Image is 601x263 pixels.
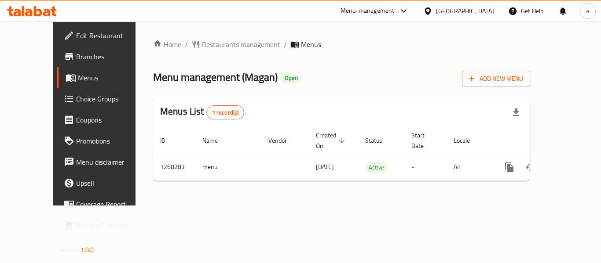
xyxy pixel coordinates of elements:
[341,6,395,16] div: Menu-management
[153,67,278,87] span: Menu management ( Magan )
[404,154,447,180] td: -
[365,162,388,173] span: Active
[57,151,154,173] a: Menu disclaimer
[78,72,147,83] span: Menus
[447,154,492,180] td: All
[81,244,94,256] span: 1.0.0
[316,161,334,173] span: [DATE]
[454,135,481,146] span: Locale
[57,215,154,236] a: Grocery Checklist
[316,130,348,151] span: Created On
[58,244,79,256] span: Version:
[57,46,154,67] a: Branches
[57,67,154,88] a: Menus
[202,135,229,146] span: Name
[76,30,147,41] span: Edit Restaurant
[57,173,154,194] a: Upsell
[469,73,523,84] span: Add New Menu
[365,135,394,146] span: Status
[153,39,530,50] nav: breadcrumb
[160,105,244,119] h2: Menus List
[76,136,147,146] span: Promotions
[499,157,520,178] button: more
[76,115,147,125] span: Coupons
[301,39,321,50] span: Menus
[202,39,280,50] span: Restaurants management
[76,199,147,209] span: Coverage Report
[411,130,436,151] span: Start Date
[185,39,188,50] li: /
[206,105,245,119] div: Total records count
[153,39,181,50] a: Home
[57,88,154,109] a: Choice Groups
[76,94,147,104] span: Choice Groups
[76,220,147,231] span: Grocery Checklist
[57,194,154,215] a: Coverage Report
[506,102,527,123] div: Export file
[153,127,590,181] table: enhanced table
[462,71,530,87] button: Add New Menu
[207,108,244,117] span: 1 record(s)
[365,162,388,173] div: Active
[436,6,494,16] div: [GEOGRAPHIC_DATA]
[76,51,147,62] span: Branches
[191,39,280,50] a: Restaurants management
[281,73,301,83] div: Open
[76,157,147,167] span: Menu disclaimer
[76,178,147,188] span: Upsell
[153,154,195,180] td: 1268283
[195,154,261,180] td: menu
[57,130,154,151] a: Promotions
[586,6,589,16] span: a
[492,127,590,154] th: Actions
[281,74,301,82] span: Open
[160,135,177,146] span: ID
[57,109,154,130] a: Coupons
[268,135,298,146] span: Vendor
[284,39,287,50] li: /
[57,25,154,46] a: Edit Restaurant
[520,157,541,178] button: Change Status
